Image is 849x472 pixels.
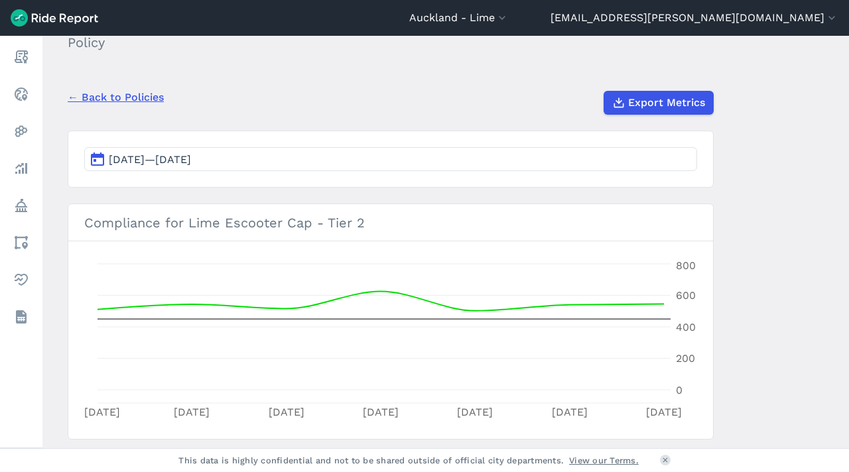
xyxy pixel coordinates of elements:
[409,10,509,26] button: Auckland - Lime
[269,406,304,418] tspan: [DATE]
[676,259,696,272] tspan: 800
[11,9,98,27] img: Ride Report
[604,91,714,115] button: Export Metrics
[676,321,696,333] tspan: 400
[552,406,588,418] tspan: [DATE]
[628,95,705,111] span: Export Metrics
[9,156,33,180] a: Analyze
[84,406,120,418] tspan: [DATE]
[9,119,33,143] a: Heatmaps
[9,45,33,69] a: Report
[676,289,696,302] tspan: 600
[551,10,838,26] button: [EMAIL_ADDRESS][PERSON_NAME][DOMAIN_NAME]
[68,32,407,52] h2: Policy
[569,454,639,467] a: View our Terms.
[9,231,33,255] a: Areas
[676,352,695,365] tspan: 200
[68,89,164,105] a: ← Back to Policies
[84,147,697,171] button: [DATE]—[DATE]
[676,384,683,396] tspan: 0
[9,82,33,106] a: Realtime
[9,268,33,292] a: Health
[646,406,682,418] tspan: [DATE]
[174,406,210,418] tspan: [DATE]
[9,305,33,329] a: Datasets
[68,204,713,241] h3: Compliance for Lime Escooter Cap - Tier 2
[457,406,493,418] tspan: [DATE]
[9,194,33,217] a: Policy
[363,406,399,418] tspan: [DATE]
[109,153,191,166] span: [DATE]—[DATE]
